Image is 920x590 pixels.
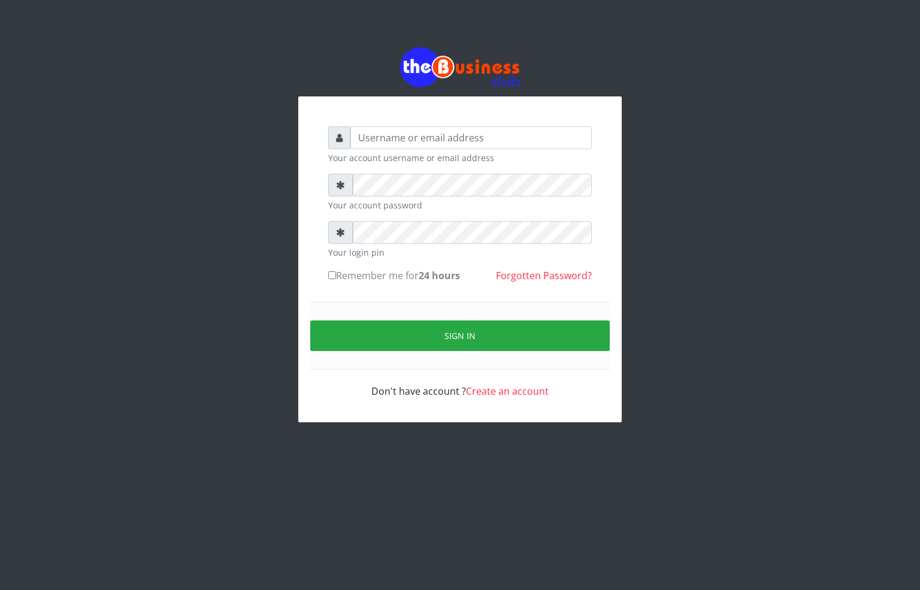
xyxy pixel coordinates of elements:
small: Your account username or email address [328,152,592,164]
input: Remember me for24 hours [328,271,336,279]
label: Remember me for [328,268,460,283]
b: 24 hours [419,269,460,282]
small: Your account password [328,199,592,211]
input: Username or email address [350,126,592,149]
small: Your login pin [328,246,592,259]
a: Forgotten Password? [496,269,592,282]
a: Create an account [466,385,549,398]
div: Don't have account ? [328,370,592,398]
button: Sign in [310,320,610,351]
